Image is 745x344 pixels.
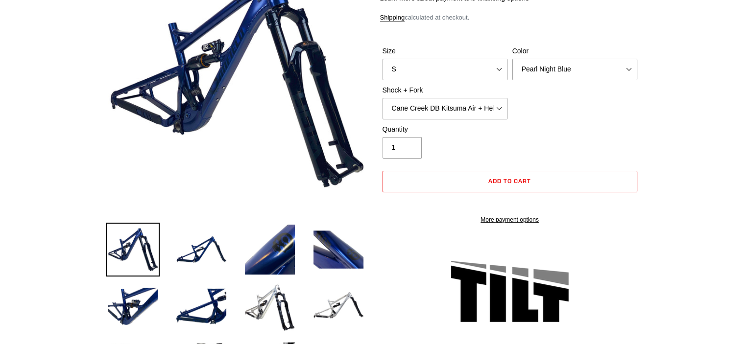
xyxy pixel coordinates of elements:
[380,14,405,22] a: Shipping
[312,223,365,276] img: Load image into Gallery viewer, TILT - Frame, Shock + Fork
[383,215,637,224] a: More payment options
[383,85,507,95] label: Shock + Fork
[312,279,365,333] img: Load image into Gallery viewer, TILT - Frame, Shock + Fork
[106,279,160,333] img: Load image into Gallery viewer, TILT - Frame, Shock + Fork
[243,279,297,333] img: Load image into Gallery viewer, TILT - Frame, Shock + Fork
[488,177,531,184] span: Add to cart
[174,279,228,333] img: Load image into Gallery viewer, TILT - Frame, Shock + Fork
[383,171,637,192] button: Add to cart
[383,46,507,56] label: Size
[243,223,297,276] img: Load image into Gallery viewer, TILT - Frame, Shock + Fork
[380,13,640,23] div: calculated at checkout.
[512,46,637,56] label: Color
[383,124,507,135] label: Quantity
[106,223,160,276] img: Load image into Gallery viewer, TILT - Frame, Shock + Fork
[174,223,228,276] img: Load image into Gallery viewer, TILT - Frame, Shock + Fork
